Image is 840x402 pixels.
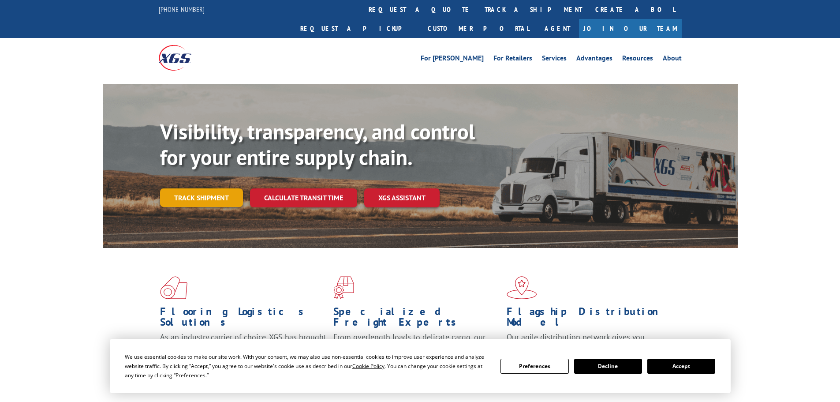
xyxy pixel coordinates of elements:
[294,19,421,38] a: Request a pickup
[421,19,536,38] a: Customer Portal
[576,55,612,64] a: Advantages
[125,352,490,380] div: We use essential cookies to make our site work. With your consent, we may also use non-essential ...
[574,359,642,374] button: Decline
[622,55,653,64] a: Resources
[160,276,187,299] img: xgs-icon-total-supply-chain-intelligence-red
[175,372,205,379] span: Preferences
[159,5,205,14] a: [PHONE_NUMBER]
[333,276,354,299] img: xgs-icon-focused-on-flooring-red
[160,188,243,207] a: Track shipment
[493,55,532,64] a: For Retailers
[333,306,500,332] h1: Specialized Freight Experts
[579,19,682,38] a: Join Our Team
[160,332,326,363] span: As an industry carrier of choice, XGS has brought innovation and dedication to flooring logistics...
[250,188,357,207] a: Calculate transit time
[364,188,440,207] a: XGS ASSISTANT
[507,276,537,299] img: xgs-icon-flagship-distribution-model-red
[536,19,579,38] a: Agent
[333,332,500,371] p: From overlength loads to delicate cargo, our experienced staff knows the best way to move your fr...
[507,306,673,332] h1: Flagship Distribution Model
[160,306,327,332] h1: Flooring Logistics Solutions
[663,55,682,64] a: About
[647,359,715,374] button: Accept
[352,362,385,370] span: Cookie Policy
[507,332,669,353] span: Our agile distribution network gives you nationwide inventory management on demand.
[160,118,475,171] b: Visibility, transparency, and control for your entire supply chain.
[542,55,567,64] a: Services
[500,359,568,374] button: Preferences
[421,55,484,64] a: For [PERSON_NAME]
[110,339,731,393] div: Cookie Consent Prompt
